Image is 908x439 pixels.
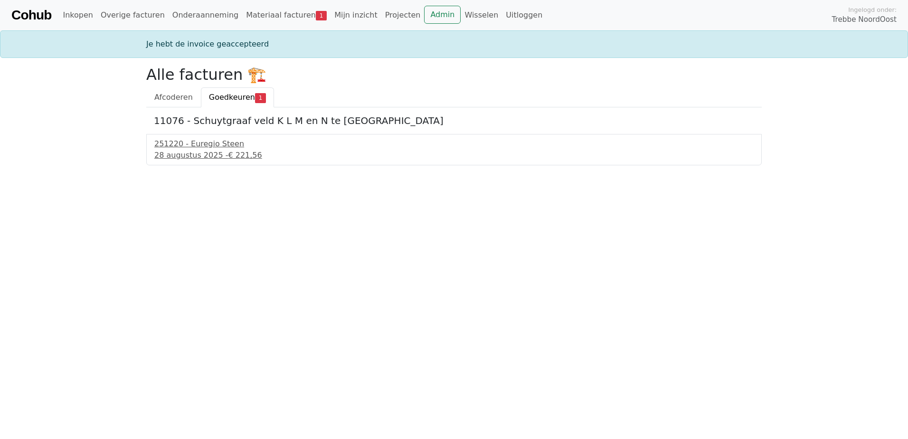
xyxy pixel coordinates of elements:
a: Afcoderen [146,87,201,107]
div: 251220 - Euregio Steen [154,138,754,150]
span: € 221,56 [228,151,262,160]
a: Overige facturen [97,6,169,25]
a: Mijn inzicht [331,6,381,25]
a: Materiaal facturen1 [242,6,331,25]
span: Ingelogd onder: [848,5,897,14]
span: 1 [316,11,327,20]
h5: 11076 - Schuytgraaf veld K L M en N te [GEOGRAPHIC_DATA] [154,115,754,126]
a: Wisselen [461,6,502,25]
span: Afcoderen [154,93,193,102]
span: 1 [255,93,266,103]
a: Onderaanneming [169,6,242,25]
h2: Alle facturen 🏗️ [146,66,762,84]
a: Projecten [381,6,425,25]
span: Goedkeuren [209,93,255,102]
a: 251220 - Euregio Steen28 augustus 2025 -€ 221,56 [154,138,754,161]
span: Trebbe NoordOost [832,14,897,25]
a: Uitloggen [502,6,546,25]
a: Admin [424,6,461,24]
a: Cohub [11,4,51,27]
div: 28 augustus 2025 - [154,150,754,161]
a: Goedkeuren1 [201,87,274,107]
a: Inkopen [59,6,96,25]
div: Je hebt de invoice geaccepteerd [141,38,767,50]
